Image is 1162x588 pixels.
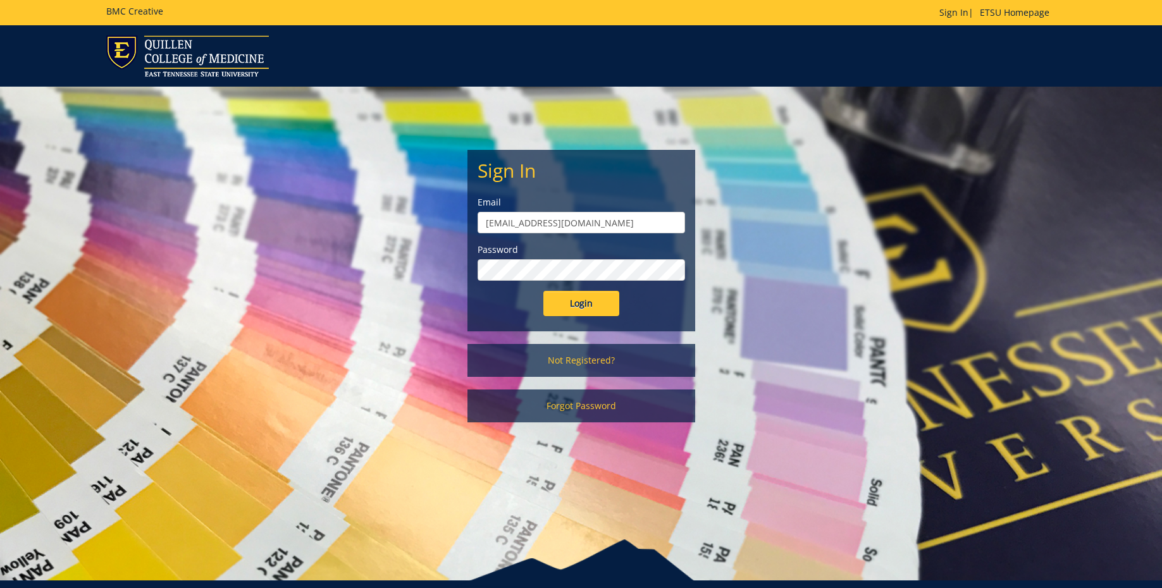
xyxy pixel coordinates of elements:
label: Password [478,243,685,256]
p: | [939,6,1056,19]
a: Sign In [939,6,968,18]
a: Not Registered? [467,344,695,377]
a: ETSU Homepage [973,6,1056,18]
a: Forgot Password [467,389,695,422]
img: ETSU logo [106,35,269,77]
label: Email [478,196,685,209]
h5: BMC Creative [106,6,163,16]
input: Login [543,291,619,316]
h2: Sign In [478,160,685,181]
